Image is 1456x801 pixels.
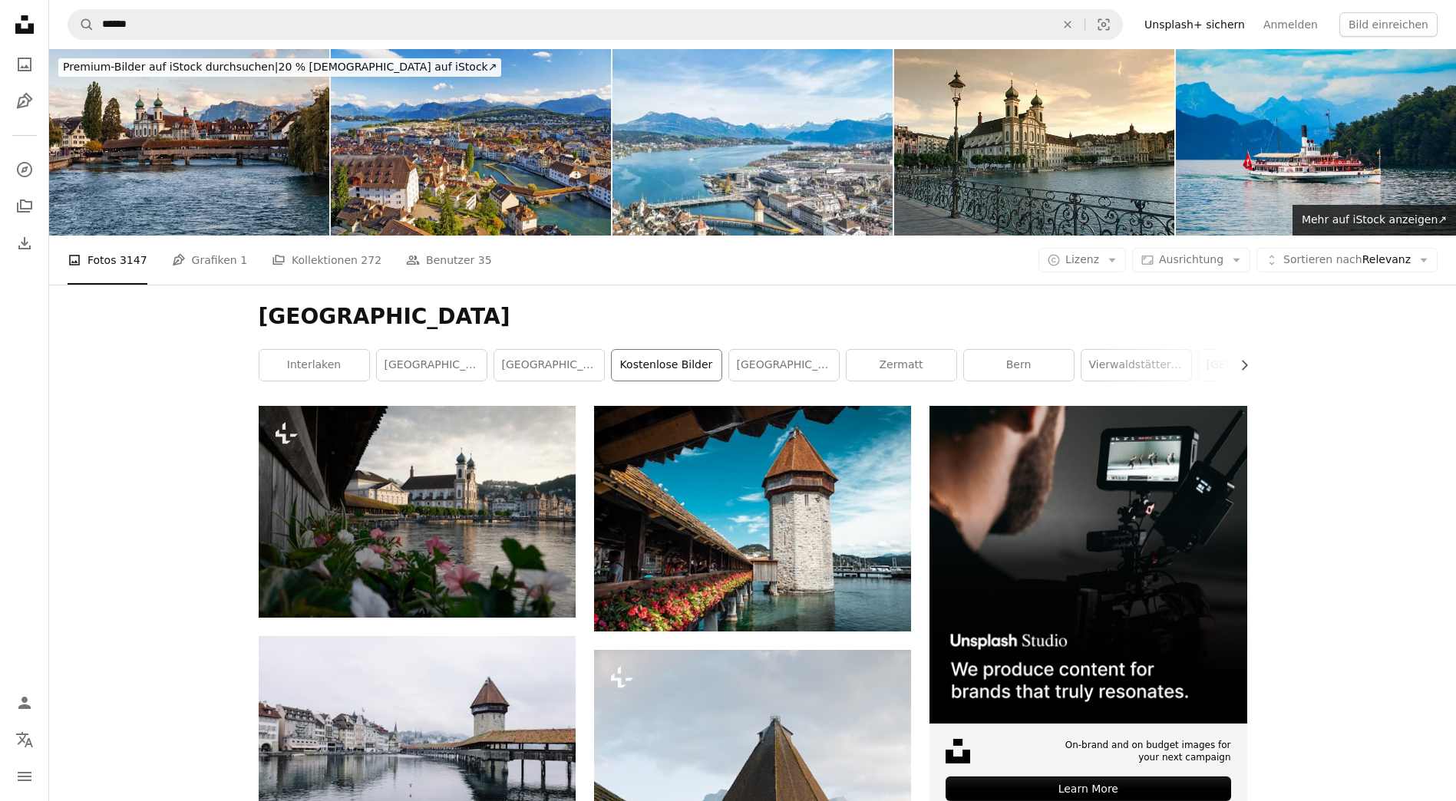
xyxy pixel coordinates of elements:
button: Sprache [9,724,40,755]
img: Barocke Kathedrale in Luzern Waterfront [894,49,1174,236]
span: Lizenz [1065,253,1099,265]
button: Lizenz [1038,248,1126,272]
a: Grafiken 1 [172,236,247,285]
a: Unsplash+ sichern [1135,12,1254,37]
a: Startseite — Unsplash [9,9,40,43]
h1: [GEOGRAPHIC_DATA] [259,303,1247,331]
a: Interlaken [259,350,369,381]
img: Aerial View of Lucerne Switzerland [612,49,893,236]
a: [GEOGRAPHIC_DATA] [1199,350,1309,381]
a: Kostenlose Bilder [612,350,721,381]
span: 272 [361,252,381,269]
img: Luzern, Schweiz Luftaufnahme [331,49,611,236]
img: Luzerner Altstadt, Spreuer Brücke (Spreuerbrücke) und Jesuitenkirche, Schweiz. [49,49,329,236]
span: Relevanz [1283,252,1411,268]
a: [GEOGRAPHIC_DATA] [377,350,487,381]
button: Menü [9,761,40,792]
img: file-1715652217532-464736461acbimage [929,406,1246,723]
a: Blick auf ein Gewässer mit Gebäuden im Hintergrund [259,504,576,518]
button: Bild einreichen [1339,12,1438,37]
span: On-brand and on budget images for your next campaign [1056,739,1230,765]
button: Liste nach rechts verschieben [1230,350,1247,381]
a: Kollektionen 272 [272,236,381,285]
img: file-1631678316303-ed18b8b5cb9cimage [946,739,970,763]
button: Sortieren nachRelevanz [1256,248,1438,272]
a: Kollektionen [9,191,40,222]
span: 1 [240,252,247,269]
a: Fotos [9,49,40,80]
button: Ausrichtung [1132,248,1250,272]
span: 20 % [DEMOGRAPHIC_DATA] auf iStock ↗ [63,61,497,73]
img: Gewässer [594,406,911,631]
span: Sortieren nach [1283,253,1362,265]
span: Ausrichtung [1159,253,1223,265]
img: Blick auf ein Gewässer mit Gebäuden im Hintergrund [259,406,576,617]
img: Tourist cruise boat, Lucerne Lake [1176,49,1456,236]
form: Finden Sie Bildmaterial auf der ganzen Webseite [68,9,1123,40]
span: Premium-Bilder auf iStock durchsuchen | [63,61,279,73]
a: Vierwaldstättersee [1081,350,1191,381]
a: Grafiken [9,86,40,117]
a: Premium-Bilder auf iStock durchsuchen|20 % [DEMOGRAPHIC_DATA] auf iStock↗ [49,49,510,86]
span: Mehr auf iStock anzeigen ↗ [1302,213,1447,226]
a: Gewässer in der Nähe von Betongebäuden unter weißem und grauem Himmel am Tag [259,734,576,748]
a: Anmelden [1254,12,1327,37]
a: Zermatt [847,350,956,381]
a: [GEOGRAPHIC_DATA] [494,350,604,381]
a: Mehr auf iStock anzeigen↗ [1293,205,1456,236]
span: 35 [478,252,492,269]
button: Unsplash suchen [68,10,94,39]
a: Benutzer 35 [406,236,491,285]
button: Visuelle Suche [1085,10,1122,39]
a: bern [964,350,1074,381]
button: Löschen [1051,10,1085,39]
a: Bisherige Downloads [9,228,40,259]
a: Gewässer [594,512,911,526]
a: Anmelden / Registrieren [9,687,40,718]
a: Entdecken [9,154,40,185]
div: Learn More [946,776,1230,801]
a: [GEOGRAPHIC_DATA] [729,350,839,381]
